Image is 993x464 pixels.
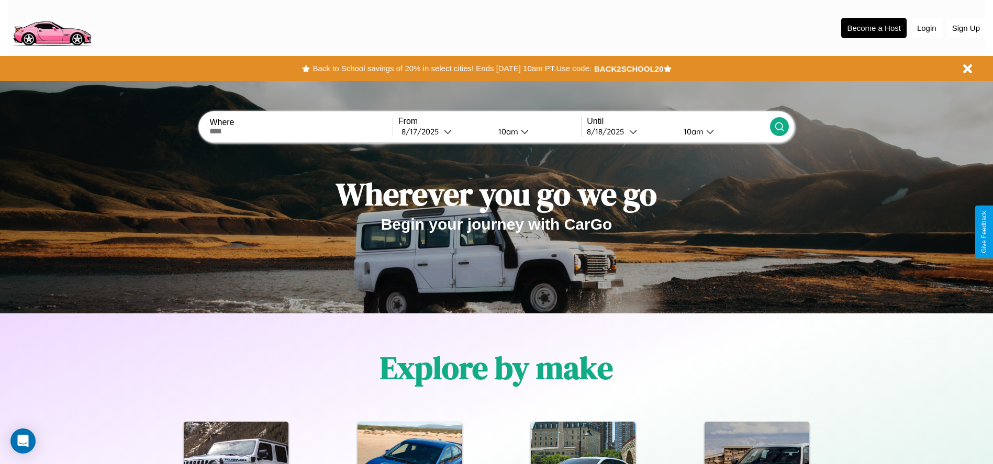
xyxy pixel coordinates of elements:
label: Where [209,118,392,127]
div: 8 / 18 / 2025 [587,127,629,137]
button: 10am [675,126,770,137]
div: Open Intercom Messenger [10,428,36,454]
label: From [398,117,581,126]
b: BACK2SCHOOL20 [594,64,664,73]
div: 10am [493,127,521,137]
button: Become a Host [841,18,907,38]
label: Until [587,117,769,126]
div: 8 / 17 / 2025 [401,127,444,137]
div: 10am [678,127,706,137]
button: 10am [490,126,582,137]
h1: Explore by make [380,346,613,389]
button: Back to School savings of 20% in select cities! Ends [DATE] 10am PT.Use code: [310,61,594,76]
button: 8/17/2025 [398,126,490,137]
img: logo [8,5,96,49]
button: Login [912,18,942,38]
div: Give Feedback [980,211,988,253]
button: Sign Up [947,18,985,38]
